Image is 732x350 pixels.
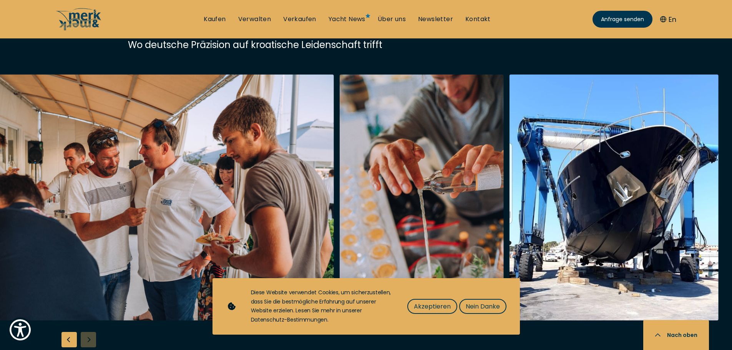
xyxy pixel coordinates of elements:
button: Akzeptieren [407,299,457,314]
button: En [660,14,676,25]
a: Verkaufen [283,15,316,23]
a: Datenschutz-Bestimmungen [251,316,327,323]
div: Previous slide [61,332,77,347]
a: Newsletter [418,15,453,23]
a: Kaufen [204,15,226,23]
p: Wo deutsche Präzision auf kroatische Leidenschaft trifft [128,38,604,51]
span: Nein Danke [466,302,500,311]
a: Kontakt [465,15,491,23]
a: Verwalten [238,15,271,23]
a: Über uns [378,15,406,23]
span: Akzeptieren [414,302,451,311]
button: Nach oben [643,320,709,350]
div: Diese Website verwendet Cookies, um sicherzustellen, dass Sie die bestmögliche Erfahrung auf unse... [251,288,392,325]
img: Merk&Merk [340,75,504,320]
button: Show Accessibility Preferences [8,317,33,342]
span: Anfrage senden [601,15,644,23]
button: Nein Danke [459,299,506,314]
a: Anfrage senden [593,11,652,28]
a: Yacht News [329,15,365,23]
img: Merk&Merk [510,75,719,320]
